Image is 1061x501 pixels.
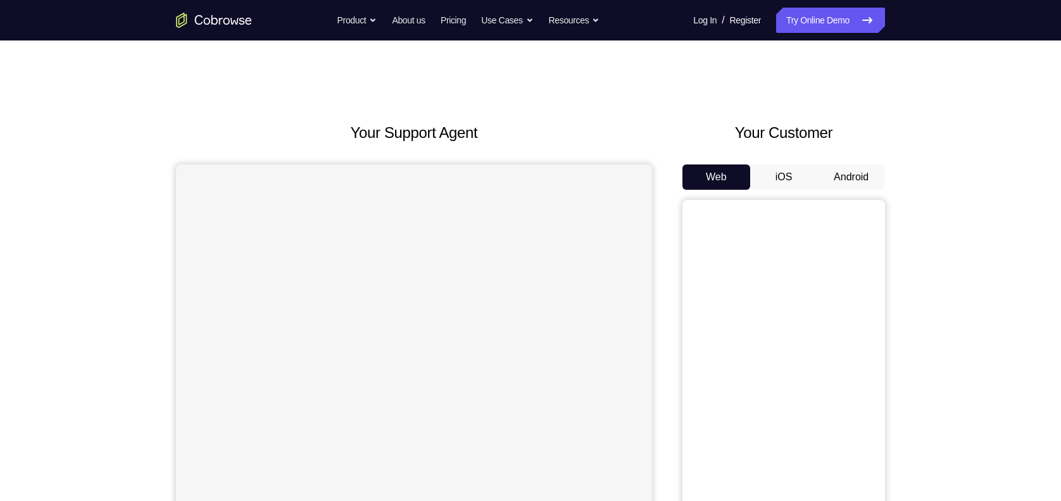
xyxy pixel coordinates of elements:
[817,164,885,190] button: Android
[682,164,750,190] button: Web
[337,8,377,33] button: Product
[750,164,818,190] button: iOS
[730,8,761,33] a: Register
[392,8,425,33] a: About us
[441,8,466,33] a: Pricing
[682,121,885,144] h2: Your Customer
[481,8,533,33] button: Use Cases
[176,121,652,144] h2: Your Support Agent
[722,13,724,28] span: /
[776,8,885,33] a: Try Online Demo
[693,8,717,33] a: Log In
[176,13,252,28] a: Go to the home page
[549,8,600,33] button: Resources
